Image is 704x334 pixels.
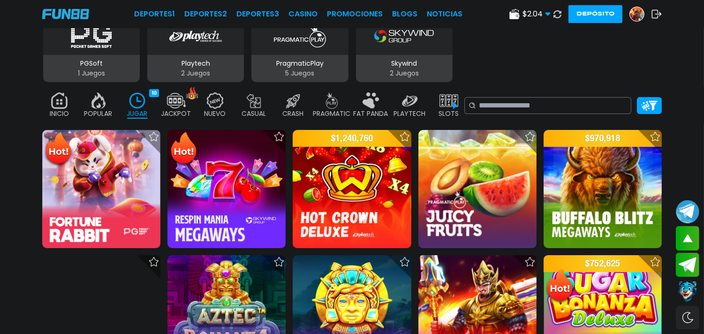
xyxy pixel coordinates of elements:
[149,89,159,97] div: 10
[282,109,303,119] p: CRASH
[168,131,199,167] img: Hot
[327,8,383,20] a: Promociones
[206,92,225,109] img: new_off.webp
[522,8,551,20] span: $ 2.04
[43,59,140,68] p: PGSoft
[568,5,622,23] button: Depósito
[50,92,69,109] img: home_off.webp
[418,130,537,248] img: Juicy Fruits
[147,68,244,78] p: 2 Juegos
[184,8,227,20] a: Deportes2
[39,16,144,83] button: PGSoft
[50,109,69,119] p: INICIO
[161,109,191,119] p: JACKPOT
[167,92,186,109] img: jackpot_off.webp
[169,23,222,49] img: Playtech
[293,130,411,248] img: Hot Crown Deluxe
[676,253,699,277] button: Join telegram
[251,59,348,68] p: PragmaticPlay
[288,8,318,20] a: CASINO
[439,92,458,109] img: slots_off.webp
[251,68,348,78] p: 5 Juegos
[144,16,248,83] button: Playtech
[236,8,279,20] a: Deportes3
[394,109,426,119] p: PLAYTECH
[544,130,662,147] p: $ 970,918
[323,92,341,109] img: pragmatic_off.webp
[374,23,433,49] img: Skywind
[676,199,699,224] button: Join telegram channel
[127,109,148,119] p: JUGAR
[43,68,140,78] p: 1 Juegos
[356,68,453,78] p: 2 Juegos
[84,109,113,119] p: POPULAR
[245,92,264,109] img: casual_off.webp
[248,16,352,83] button: PragmaticPlay
[147,59,244,68] p: Playtech
[545,268,575,304] img: Hot
[284,92,303,109] img: crash_off.webp
[630,7,644,21] img: Avatar
[676,226,699,250] button: scroll up
[313,109,351,119] p: PRAGMATIC
[629,7,651,22] a: Avatar
[128,92,147,109] img: recent_active.webp
[42,130,160,248] img: Fortune Rabbit
[354,109,388,119] p: FAT PANDA
[167,130,286,248] img: Respin Mania Megaways
[186,87,198,99] img: hot
[676,279,699,304] button: Contact customer service
[544,130,662,248] img: Buffalo Blitz: Megaways
[204,109,226,119] p: NUEVO
[352,16,456,83] button: Skywind
[641,101,658,111] img: Platform Filter
[544,255,662,272] p: $ 752,625
[134,8,175,20] a: Deportes1
[89,92,108,109] img: popular_off.webp
[43,131,74,167] img: Hot
[427,8,462,20] a: NOTICIAS
[439,109,459,119] p: SLOTS
[293,130,411,147] p: $ 1,240,760
[270,23,329,49] img: PragmaticPlay
[676,306,699,329] div: Switch theme
[401,92,419,109] img: playtech_off.webp
[392,8,417,20] a: BLOGS
[62,23,121,49] img: PGSoft
[42,9,89,19] img: Company Logo
[356,59,453,68] p: Skywind
[242,109,266,119] p: CASUAL
[362,92,380,109] img: fat_panda_off.webp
